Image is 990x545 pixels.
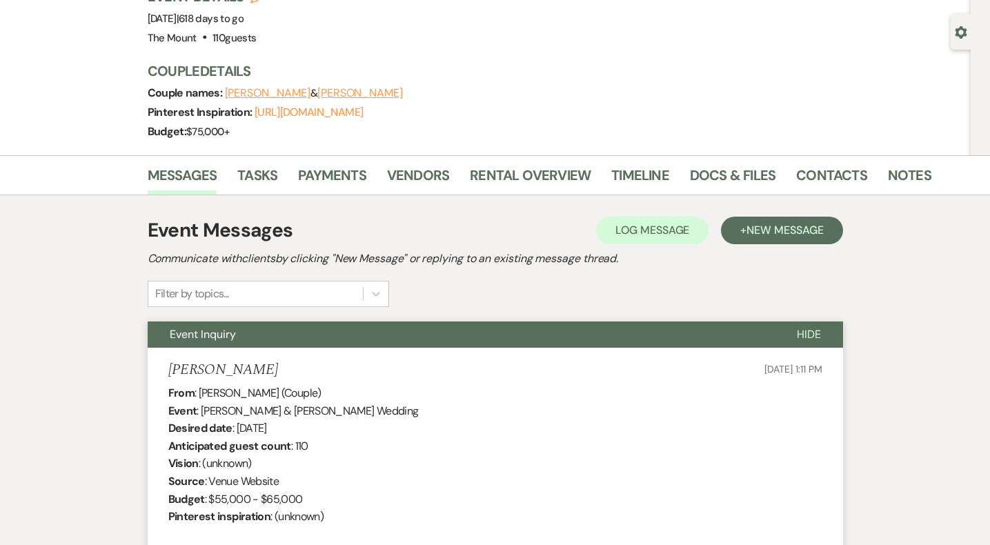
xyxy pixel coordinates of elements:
[690,164,775,195] a: Docs & Files
[155,286,229,302] div: Filter by topics...
[148,31,197,45] span: The Mount
[225,88,310,99] button: [PERSON_NAME]
[255,105,363,119] a: [URL][DOMAIN_NAME]
[168,361,278,379] h5: [PERSON_NAME]
[148,105,255,119] span: Pinterest Inspiration:
[148,164,217,195] a: Messages
[796,164,867,195] a: Contacts
[955,25,967,38] button: Open lead details
[168,439,291,453] b: Anticipated guest count
[470,164,591,195] a: Rental Overview
[212,31,256,45] span: 110 guests
[298,164,366,195] a: Payments
[888,164,931,195] a: Notes
[387,164,449,195] a: Vendors
[179,12,244,26] span: 618 days to go
[168,421,232,435] b: Desired date
[148,61,920,81] h3: Couple Details
[596,217,709,244] button: Log Message
[148,321,775,348] button: Event Inquiry
[168,474,205,488] b: Source
[615,223,689,237] span: Log Message
[775,321,843,348] button: Hide
[168,492,205,506] b: Budget
[170,327,236,341] span: Event Inquiry
[148,124,187,139] span: Budget:
[225,86,403,100] span: &
[148,86,225,100] span: Couple names:
[148,216,293,245] h1: Event Messages
[611,164,669,195] a: Timeline
[237,164,277,195] a: Tasks
[746,223,823,237] span: New Message
[168,386,195,400] b: From
[168,509,271,524] b: Pinterest inspiration
[177,12,244,26] span: |
[186,125,229,139] span: $75,000+
[148,250,843,267] h2: Communicate with clients by clicking "New Message" or replying to an existing message thread.
[797,327,821,341] span: Hide
[168,456,199,470] b: Vision
[764,363,822,375] span: [DATE] 1:11 PM
[148,12,244,26] span: [DATE]
[168,404,197,418] b: Event
[317,88,403,99] button: [PERSON_NAME]
[721,217,842,244] button: +New Message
